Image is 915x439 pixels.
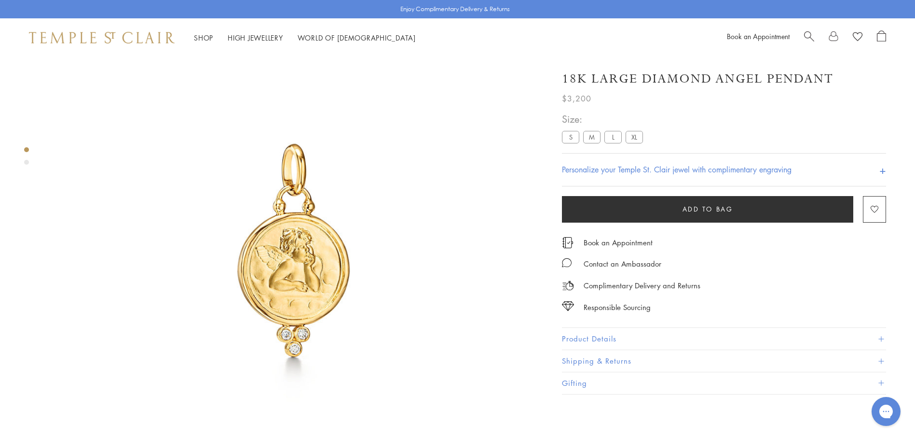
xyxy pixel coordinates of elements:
div: Contact an Ambassador [584,258,661,270]
span: $3,200 [562,92,591,105]
div: Product gallery navigation [24,145,29,172]
button: Shipping & Returns [562,350,886,372]
button: Product Details [562,328,886,350]
img: icon_sourcing.svg [562,301,574,311]
a: View Wishlist [853,30,862,45]
img: Temple St. Clair [29,32,175,43]
a: ShopShop [194,33,213,42]
p: Complimentary Delivery and Returns [584,280,700,292]
a: Book an Appointment [727,31,790,41]
span: Size: [562,111,647,127]
a: Search [804,30,814,45]
button: Gifting [562,372,886,394]
label: S [562,131,579,143]
a: Open Shopping Bag [877,30,886,45]
a: Book an Appointment [584,237,653,248]
a: High JewelleryHigh Jewellery [228,33,283,42]
div: Responsible Sourcing [584,301,651,313]
p: Enjoy Complimentary Delivery & Returns [400,4,510,14]
img: icon_appointment.svg [562,237,574,248]
nav: Main navigation [194,32,416,44]
label: L [604,131,622,143]
h4: Personalize your Temple St. Clair jewel with complimentary engraving [562,164,792,175]
label: M [583,131,601,143]
label: XL [626,131,643,143]
img: icon_delivery.svg [562,280,574,292]
h4: + [879,161,886,179]
button: Add to bag [562,196,853,223]
span: Add to bag [683,204,733,214]
img: MessageIcon-01_2.svg [562,258,572,268]
h1: 18K Large Diamond Angel Pendant [562,71,833,87]
a: World of [DEMOGRAPHIC_DATA]World of [DEMOGRAPHIC_DATA] [298,33,416,42]
iframe: Gorgias live chat messenger [867,394,905,429]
